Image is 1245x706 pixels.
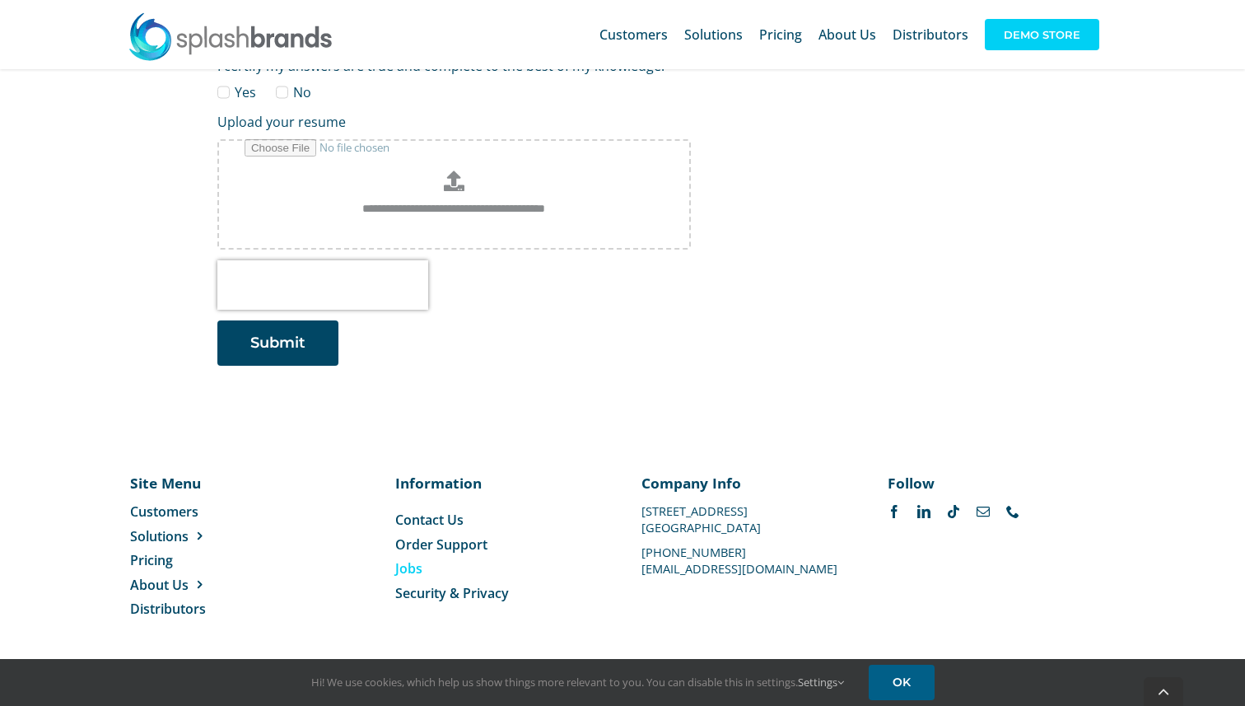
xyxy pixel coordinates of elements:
span: Customers [130,503,198,521]
span: Order Support [395,535,487,554]
a: mail [977,505,990,518]
a: DEMO STORE [985,8,1099,61]
nav: Menu [130,503,263,618]
a: Customers [130,503,263,521]
a: linkedin [917,505,930,518]
p: Company Info [641,473,850,493]
a: Pricing [759,8,802,61]
span: Solutions [130,527,189,545]
a: tiktok [947,505,960,518]
a: phone [1006,505,1019,518]
span: Security & Privacy [395,584,509,602]
a: Security & Privacy [395,584,604,602]
span: Distributors [893,28,968,41]
a: Distributors [893,8,968,61]
span: Jobs [395,559,422,577]
a: Customers [599,8,668,61]
a: Distributors [130,600,263,618]
label: Yes [217,83,256,101]
span: DEMO STORE [985,19,1099,50]
span: Customers [599,28,668,41]
a: Settings [798,675,844,690]
span: Contact Us [395,511,464,529]
a: About Us [130,576,263,594]
span: Hi! We use cookies, which help us show things more relevant to you. You can disable this in setti... [311,675,844,690]
label: Upload your resume [217,113,346,131]
a: Solutions [130,527,263,545]
a: Jobs [395,559,604,577]
img: SplashBrands.com Logo [128,12,333,61]
nav: Main Menu Sticky [599,8,1099,61]
a: facebook [888,505,901,518]
iframe: reCAPTCHA [217,260,428,310]
label: No [276,83,311,101]
span: Pricing [759,28,802,41]
a: Contact Us [395,511,604,529]
span: Solutions [684,28,743,41]
p: Site Menu [130,473,263,493]
a: Pricing [130,551,263,569]
p: Follow [888,473,1096,493]
span: Distributors [130,600,206,618]
p: Information [395,473,604,493]
span: About Us [818,28,876,41]
span: About Us [130,576,189,594]
nav: Menu [395,511,604,602]
span: Pricing [130,551,173,569]
button: Submit [217,320,338,366]
a: OK [869,665,935,700]
span: Submit [250,334,305,352]
a: Order Support [395,535,604,554]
